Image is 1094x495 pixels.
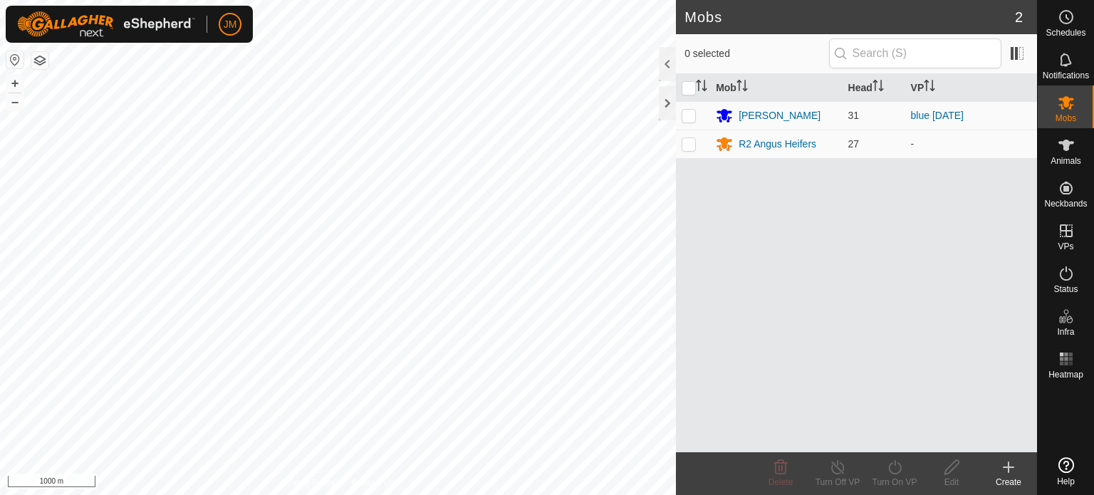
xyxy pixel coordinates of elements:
button: + [6,75,24,92]
div: Create [980,476,1037,489]
span: Schedules [1046,28,1085,37]
h2: Mobs [684,9,1015,26]
span: Animals [1051,157,1081,165]
span: Notifications [1043,71,1089,80]
span: Neckbands [1044,199,1087,208]
th: Head [843,74,905,102]
span: Delete [769,477,793,487]
th: Mob [710,74,842,102]
div: Edit [923,476,980,489]
span: Infra [1057,328,1074,336]
div: R2 Angus Heifers [739,137,816,152]
span: 31 [848,110,860,121]
a: Contact Us [352,476,394,489]
span: Heatmap [1048,370,1083,379]
p-sorticon: Activate to sort [696,82,707,93]
span: 2 [1015,6,1023,28]
span: Help [1057,477,1075,486]
td: - [905,130,1037,158]
a: Help [1038,452,1094,491]
p-sorticon: Activate to sort [924,82,935,93]
div: Turn Off VP [809,476,866,489]
div: [PERSON_NAME] [739,108,820,123]
span: 27 [848,138,860,150]
input: Search (S) [829,38,1001,68]
a: Privacy Policy [282,476,335,489]
button: Map Layers [31,52,48,69]
span: Status [1053,285,1078,293]
span: VPs [1058,242,1073,251]
p-sorticon: Activate to sort [736,82,748,93]
button: Reset Map [6,51,24,68]
img: Gallagher Logo [17,11,195,37]
span: JM [224,17,237,32]
th: VP [905,74,1037,102]
a: blue [DATE] [911,110,964,121]
button: – [6,93,24,110]
span: Mobs [1056,114,1076,123]
div: Turn On VP [866,476,923,489]
p-sorticon: Activate to sort [872,82,884,93]
span: 0 selected [684,46,828,61]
